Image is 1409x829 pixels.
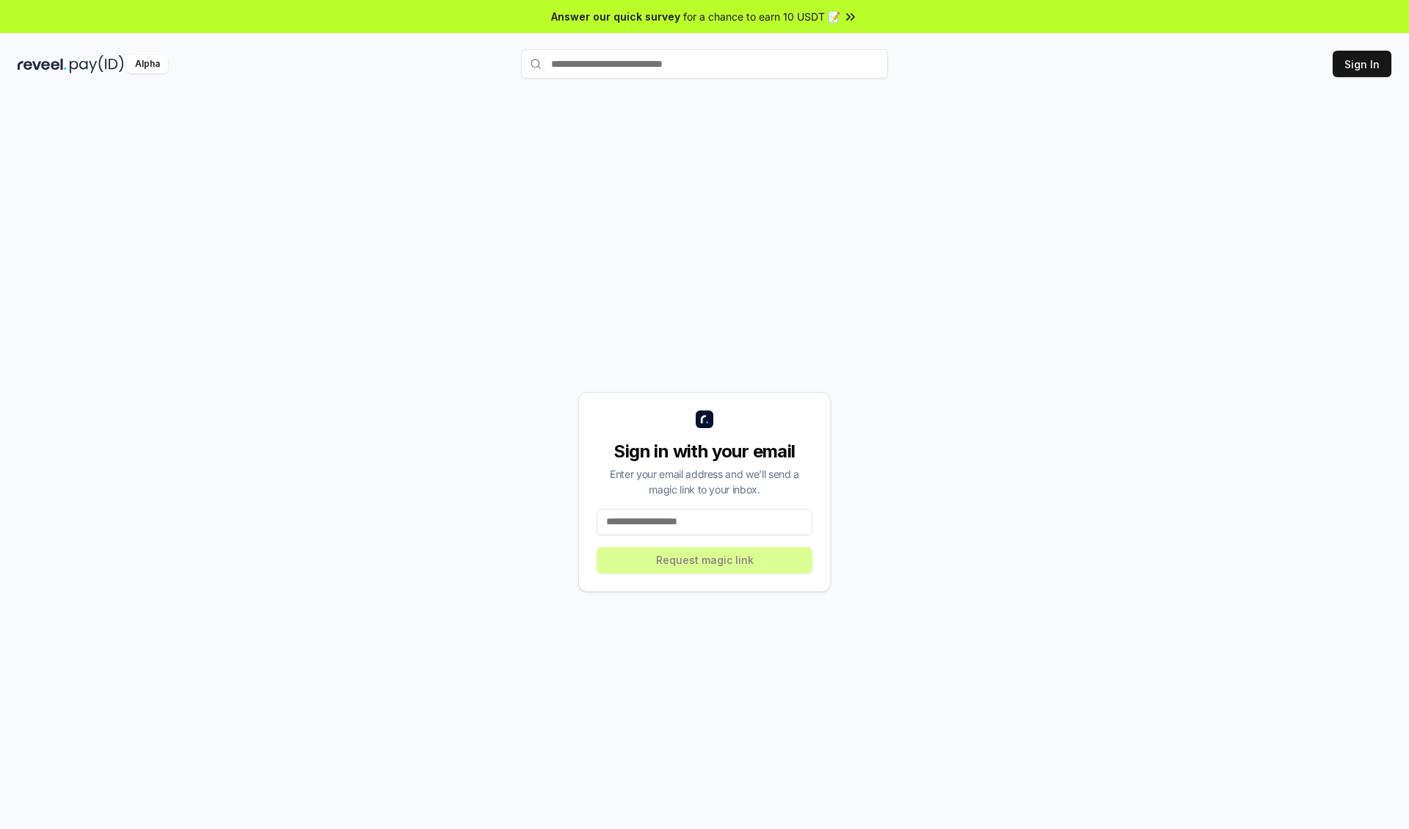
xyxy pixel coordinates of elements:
img: reveel_dark [18,55,67,73]
div: Alpha [127,55,168,73]
span: Answer our quick survey [551,9,680,24]
div: Enter your email address and we’ll send a magic link to your inbox. [597,466,812,497]
button: Sign In [1333,51,1391,77]
div: Sign in with your email [597,440,812,463]
img: logo_small [696,410,713,428]
img: pay_id [70,55,124,73]
span: for a chance to earn 10 USDT 📝 [683,9,840,24]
